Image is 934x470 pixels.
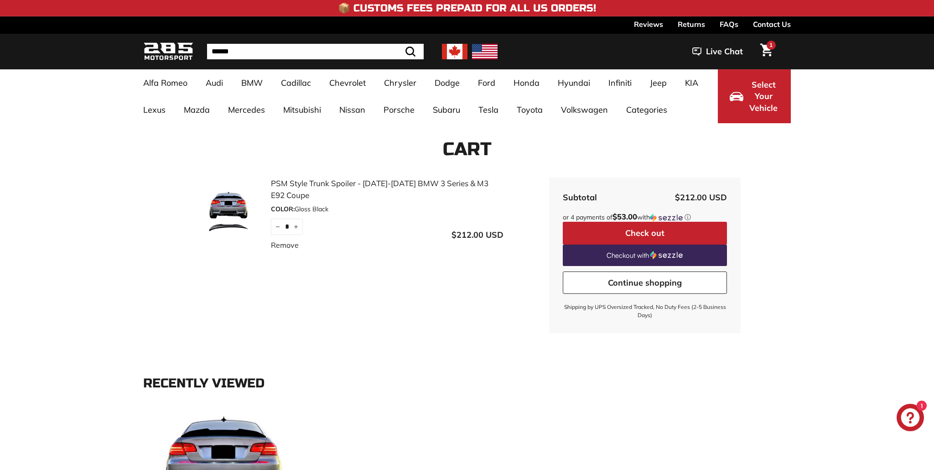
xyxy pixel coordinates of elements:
img: PSM Style Trunk Spoiler - 2006-2013 BMW 3 Series & M3 E92 Coupe [193,191,262,237]
span: 1 [769,42,773,48]
span: Live Chat [706,46,743,57]
a: BMW [232,69,272,96]
a: Ford [469,69,504,96]
div: Subtotal [563,191,597,204]
a: Hyundai [549,69,599,96]
img: Sezzle [650,214,683,222]
a: Mitsubishi [274,96,330,123]
a: PSM Style Trunk Spoiler - [DATE]-[DATE] BMW 3 Series & M3 E92 Coupe [271,178,503,201]
h4: 📦 Customs Fees Prepaid for All US Orders! [338,3,596,14]
div: or 4 payments of$53.00withSezzle Click to learn more about Sezzle [563,213,727,222]
a: Reviews [634,16,663,32]
span: Select Your Vehicle [748,79,779,114]
a: Continue shopping [563,272,727,294]
a: Lexus [134,96,175,123]
a: Dodge [425,69,469,96]
a: Infiniti [599,69,641,96]
a: Jeep [641,69,676,96]
span: $53.00 [612,212,637,221]
a: Categories [617,96,676,123]
a: Mercedes [219,96,274,123]
input: Search [207,44,424,59]
a: Porsche [374,96,424,123]
a: Chrysler [375,69,425,96]
a: KIA [676,69,707,96]
img: Sezzle [650,251,683,259]
a: Returns [678,16,705,32]
h1: Cart [143,139,791,159]
button: Select Your Vehicle [718,69,791,123]
img: Logo_285_Motorsport_areodynamics_components [143,41,193,63]
a: Cadillac [272,69,320,96]
a: Contact Us [753,16,791,32]
span: COLOR: [271,205,295,213]
small: Shipping by UPS Oversized Tracked, No Duty Fees (2-5 Business Days) [563,303,727,319]
a: Chevrolet [320,69,375,96]
a: Checkout with [563,245,727,266]
button: Reduce item quantity by one [271,219,285,235]
a: Toyota [508,96,552,123]
a: Cart [755,36,778,67]
span: $212.00 USD [451,230,503,240]
a: Remove [271,240,299,251]
a: Tesla [469,96,508,123]
button: Check out [563,222,727,245]
div: Gloss Black [271,204,503,214]
a: Volkswagen [552,96,617,123]
a: FAQs [720,16,738,32]
inbox-online-store-chat: Shopify online store chat [894,404,927,433]
button: Increase item quantity by one [289,219,303,235]
div: Recently viewed [143,376,791,391]
a: Alfa Romeo [134,69,197,96]
div: or 4 payments of with [563,213,727,222]
a: Honda [504,69,549,96]
a: Subaru [424,96,469,123]
a: Audi [197,69,232,96]
a: Mazda [175,96,219,123]
span: $212.00 USD [675,192,727,203]
button: Live Chat [680,40,755,63]
a: Nissan [330,96,374,123]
